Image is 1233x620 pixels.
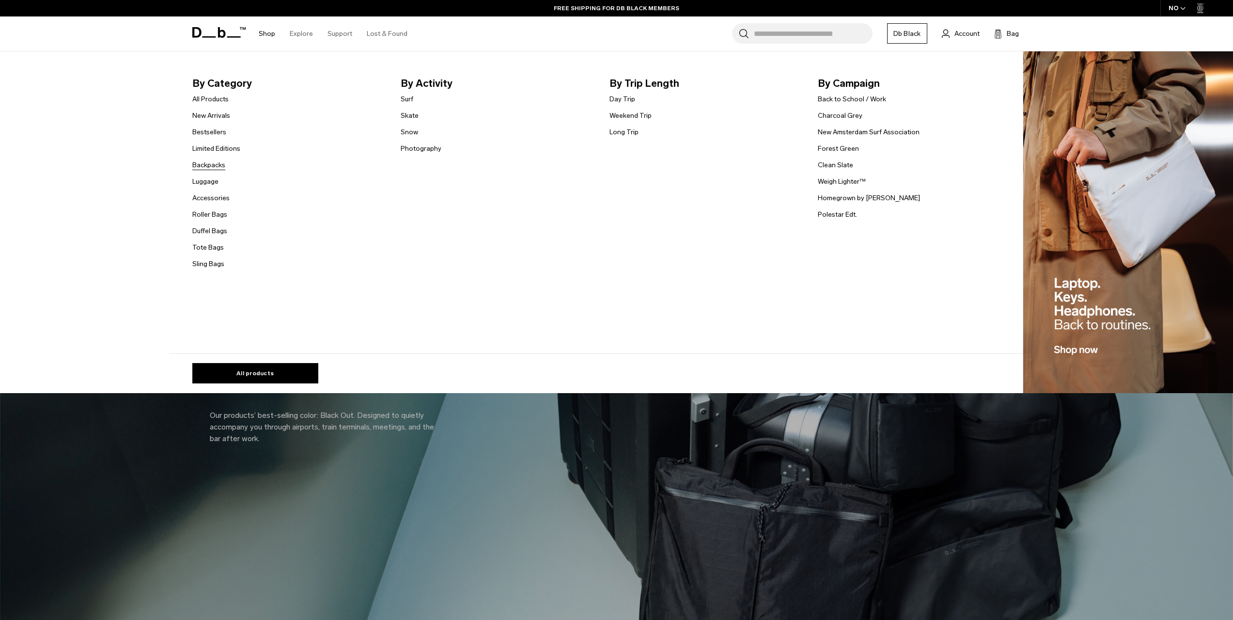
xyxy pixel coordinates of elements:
[192,363,318,383] a: All products
[609,76,803,91] span: By Trip Length
[994,28,1019,39] button: Bag
[401,143,441,154] a: Photography
[818,127,920,137] a: New Amsterdam Surf Association
[192,209,227,220] a: Roller Bags
[818,143,859,154] a: Forest Green
[192,160,225,170] a: Backpacks
[328,16,352,51] a: Support
[401,76,594,91] span: By Activity
[609,94,635,104] a: Day Trip
[192,111,230,121] a: New Arrivals
[609,111,652,121] a: Weekend Trip
[818,76,1011,91] span: By Campaign
[192,193,230,203] a: Accessories
[192,94,229,104] a: All Products
[401,94,413,104] a: Surf
[942,28,980,39] a: Account
[818,193,920,203] a: Homegrown by [PERSON_NAME]
[192,176,219,187] a: Luggage
[954,29,980,39] span: Account
[401,127,418,137] a: Snow
[554,4,679,13] a: FREE SHIPPING FOR DB BLACK MEMBERS
[1007,29,1019,39] span: Bag
[818,160,853,170] a: Clean Slate
[192,226,227,236] a: Duffel Bags
[818,209,857,220] a: Polestar Edt.
[251,16,415,51] nav: Main Navigation
[259,16,275,51] a: Shop
[192,143,240,154] a: Limited Editions
[401,111,419,121] a: Skate
[818,176,866,187] a: Weigh Lighter™
[367,16,407,51] a: Lost & Found
[192,127,226,137] a: Bestsellers
[192,76,386,91] span: By Category
[290,16,313,51] a: Explore
[818,94,886,104] a: Back to School / Work
[818,111,862,121] a: Charcoal Grey
[192,259,224,269] a: Sling Bags
[609,127,639,137] a: Long Trip
[192,242,224,253] a: Tote Bags
[887,23,927,44] a: Db Black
